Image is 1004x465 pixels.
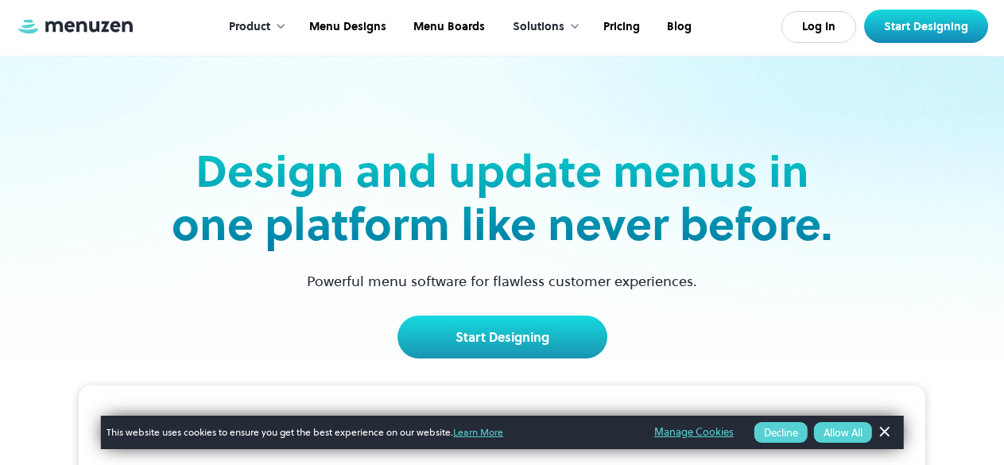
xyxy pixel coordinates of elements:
a: Menu Boards [398,2,497,52]
a: Manage Cookies [654,424,734,441]
a: Menu Designs [294,2,398,52]
button: Decline [754,422,808,443]
div: Product [213,2,294,52]
a: Log In [781,11,856,43]
div: Solutions [513,18,564,36]
p: Powerful menu software for flawless customer experiences. [287,270,717,292]
h2: Design and update menus in one platform like never before. [167,145,838,251]
a: Start Designing [397,316,607,358]
div: Product [229,18,270,36]
a: Dismiss Banner [872,420,896,444]
a: Start Designing [864,10,988,43]
span: This website uses cookies to ensure you get the best experience on our website. [107,425,631,440]
div: Solutions [497,2,588,52]
a: Learn More [453,425,503,439]
button: Allow All [814,422,872,443]
a: Blog [652,2,704,52]
a: Pricing [588,2,652,52]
